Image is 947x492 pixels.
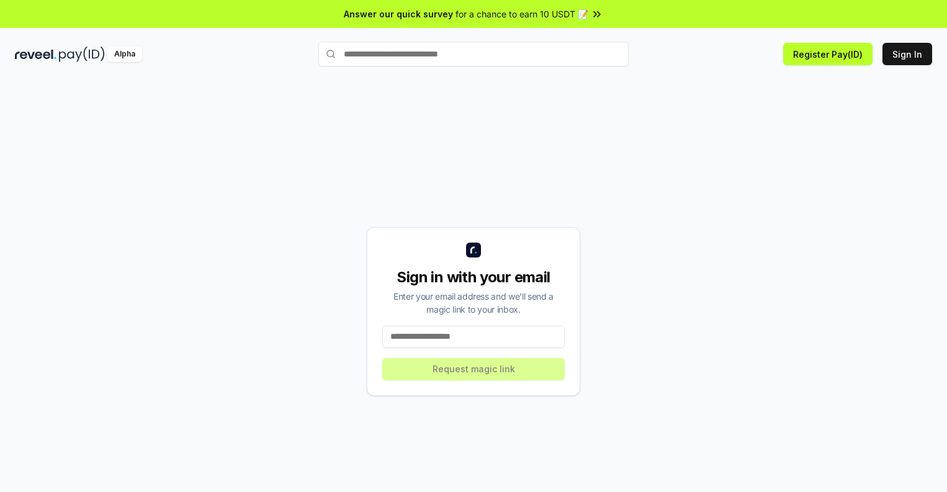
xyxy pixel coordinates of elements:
div: Alpha [107,47,142,62]
div: Sign in with your email [382,267,565,287]
button: Register Pay(ID) [783,43,873,65]
span: Answer our quick survey [344,7,453,20]
span: for a chance to earn 10 USDT 📝 [456,7,588,20]
button: Sign In [882,43,932,65]
img: logo_small [466,243,481,257]
div: Enter your email address and we’ll send a magic link to your inbox. [382,290,565,316]
img: pay_id [59,47,105,62]
img: reveel_dark [15,47,56,62]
